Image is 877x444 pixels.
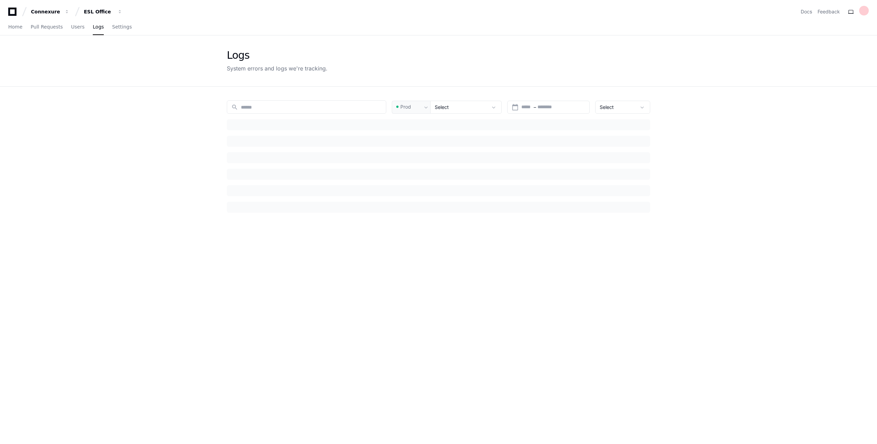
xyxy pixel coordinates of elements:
[435,104,449,110] span: Select
[8,19,22,35] a: Home
[231,104,238,111] mat-icon: search
[534,104,536,111] span: –
[81,5,125,18] button: ESL Office
[227,64,328,73] div: System errors and logs we're tracking.
[71,25,85,29] span: Users
[31,19,63,35] a: Pull Requests
[801,8,812,15] a: Docs
[31,25,63,29] span: Pull Requests
[93,25,104,29] span: Logs
[8,25,22,29] span: Home
[93,19,104,35] a: Logs
[600,104,614,110] span: Select
[112,19,132,35] a: Settings
[71,19,85,35] a: Users
[112,25,132,29] span: Settings
[512,104,519,111] mat-icon: calendar_today
[31,8,60,15] div: Connexure
[227,49,328,62] div: Logs
[28,5,72,18] button: Connexure
[400,103,411,110] span: Prod
[512,104,519,111] button: Open calendar
[84,8,113,15] div: ESL Office
[818,8,840,15] button: Feedback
